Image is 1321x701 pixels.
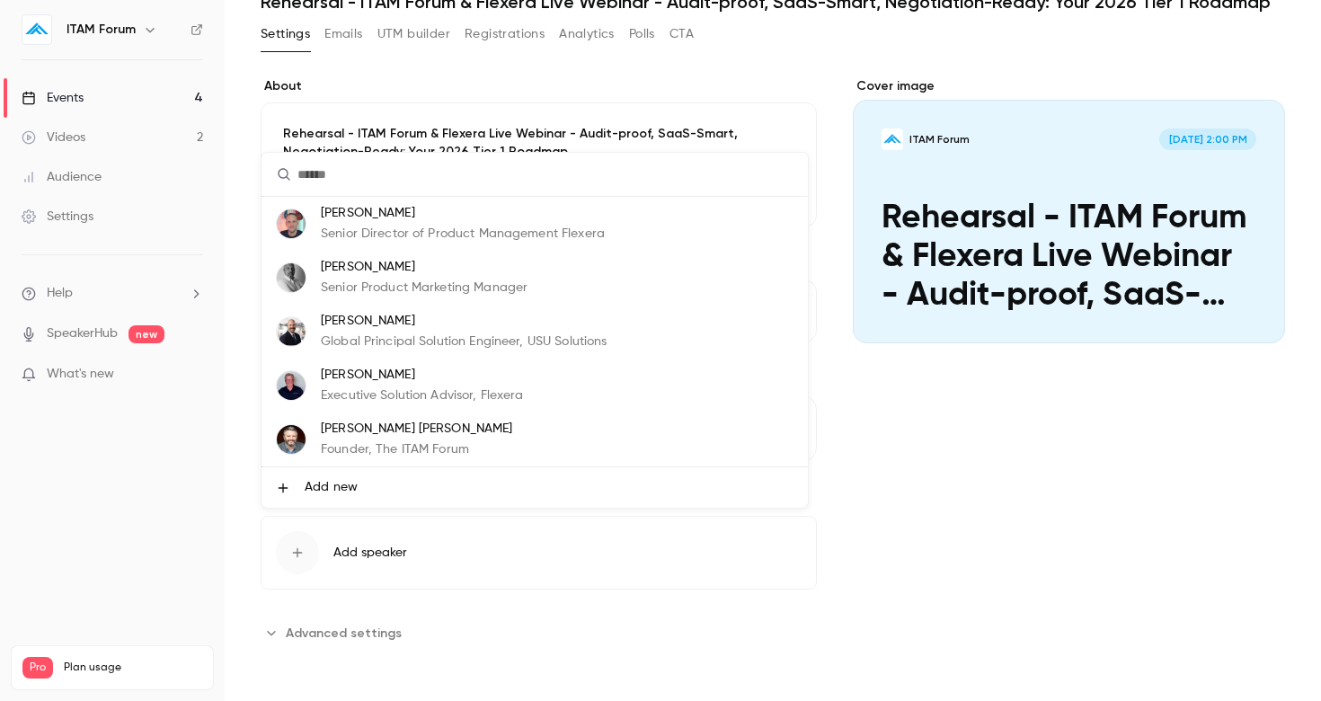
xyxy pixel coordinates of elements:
[321,225,605,244] p: Senior Director of Product Management Flexera
[321,366,524,385] p: [PERSON_NAME]
[321,312,607,331] p: [PERSON_NAME]
[321,333,607,351] p: Global Principal Solution Engineer, USU Solutions
[321,204,605,223] p: [PERSON_NAME]
[277,263,306,292] img: Gary McAllister
[277,209,306,238] img: Leigh Martin
[277,317,306,346] img: Robbie Plourde
[277,425,306,454] img: Martin Thompson Thompson
[277,371,306,400] img: John Schwartzenberger
[321,386,524,405] p: Executive Solution Advisor, Flexera
[305,478,358,497] span: Add new
[321,420,513,439] p: [PERSON_NAME] [PERSON_NAME]
[321,258,528,277] p: [PERSON_NAME]
[321,440,513,459] p: Founder, The ITAM Forum
[321,279,528,297] p: Senior Product Marketing Manager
